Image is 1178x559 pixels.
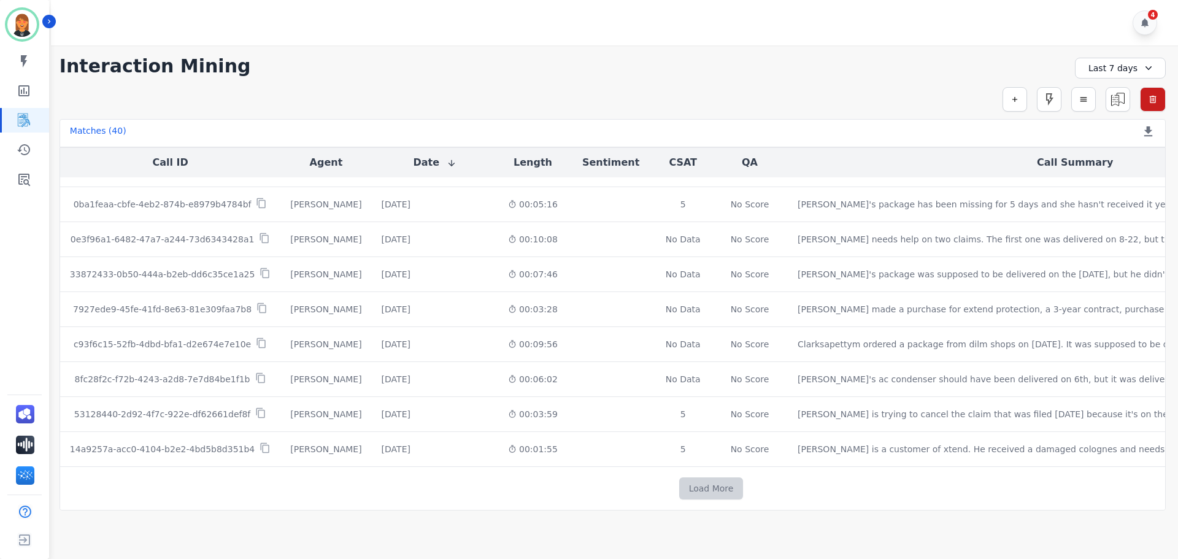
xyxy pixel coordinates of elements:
div: 00:01:55 [508,443,558,455]
div: 00:06:02 [508,373,558,385]
div: No Score [731,268,769,280]
div: [DATE] [382,303,410,315]
div: Last 7 days [1075,58,1166,79]
div: [DATE] [382,338,410,350]
div: 00:09:56 [508,338,558,350]
div: [DATE] [382,198,410,210]
div: [PERSON_NAME] [290,443,361,455]
p: 0ba1feaa-cbfe-4eb2-874b-e8979b4784bf [74,198,252,210]
p: 33872433-0b50-444a-b2eb-dd6c35ce1a25 [70,268,255,280]
p: c93f6c15-52fb-4dbd-bfa1-d2e674e7e10e [74,338,251,350]
div: 00:03:59 [508,408,558,420]
button: Length [514,155,552,170]
div: No Score [731,338,769,350]
div: [DATE] [382,408,410,420]
p: 7927ede9-45fe-41fd-8e63-81e309faa7b8 [73,303,252,315]
div: 00:05:16 [508,198,558,210]
button: Call Summary [1037,155,1113,170]
div: No Score [731,303,769,315]
div: 4 [1148,10,1158,20]
button: Load More [679,477,744,499]
button: QA [742,155,758,170]
div: No Score [731,233,769,245]
p: 53128440-2d92-4f7c-922e-df62661def8f [74,408,250,420]
button: Sentiment [582,155,639,170]
p: 0e3f96a1-6482-47a7-a244-73d6343428a1 [71,233,255,245]
div: No Score [731,198,769,210]
div: [PERSON_NAME] [290,268,361,280]
div: [PERSON_NAME] [290,233,361,245]
button: CSAT [669,155,697,170]
div: [PERSON_NAME] [290,198,361,210]
div: No Score [731,408,769,420]
div: No Data [664,338,702,350]
div: [DATE] [382,443,410,455]
div: No Data [664,233,702,245]
div: [PERSON_NAME] [290,373,361,385]
div: 5 [664,408,702,420]
div: [DATE] [382,233,410,245]
h1: Interaction Mining [60,55,251,77]
p: 8fc28f2c-f72b-4243-a2d8-7e7d84be1f1b [75,373,250,385]
div: No Data [664,373,702,385]
div: [PERSON_NAME] [290,408,361,420]
div: 00:03:28 [508,303,558,315]
div: [DATE] [382,373,410,385]
div: No Score [731,373,769,385]
div: Matches ( 40 ) [70,125,126,142]
p: 14a9257a-acc0-4104-b2e2-4bd5b8d351b4 [70,443,255,455]
button: Date [414,155,457,170]
div: No Data [664,268,702,280]
div: 5 [664,198,702,210]
img: Bordered avatar [7,10,37,39]
div: No Data [664,303,702,315]
div: 5 [664,443,702,455]
div: [PERSON_NAME] [290,303,361,315]
div: No Score [731,443,769,455]
div: 00:07:46 [508,268,558,280]
div: 00:10:08 [508,233,558,245]
div: [DATE] [382,268,410,280]
button: Agent [310,155,343,170]
button: Call ID [152,155,188,170]
div: [PERSON_NAME] [290,338,361,350]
